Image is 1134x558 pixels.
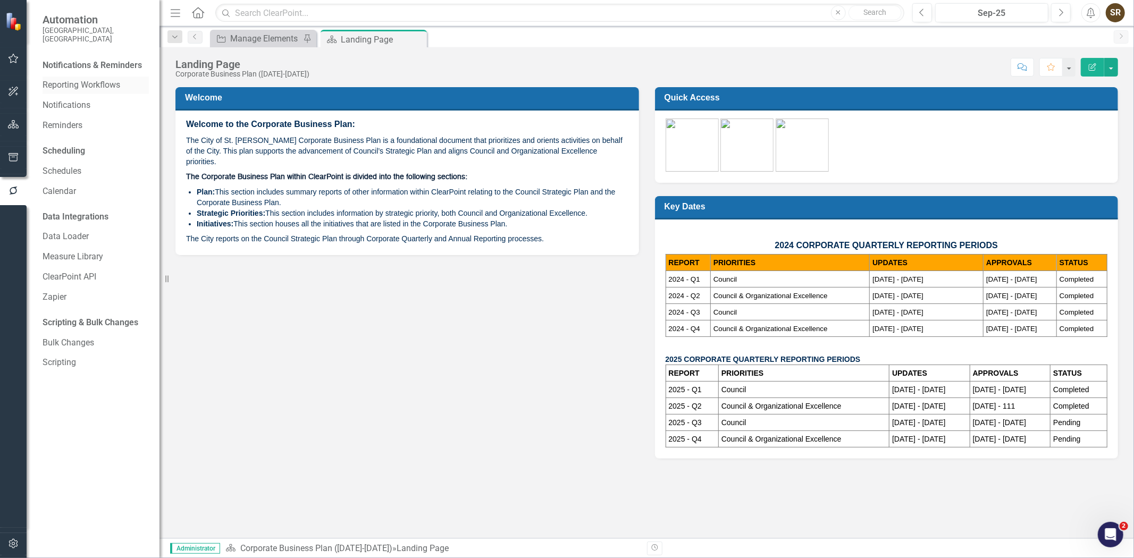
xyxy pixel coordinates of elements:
h3: Welcome [185,92,633,103]
span: Completed [1060,275,1094,283]
div: Landing Page [397,543,449,553]
span: 2024 - Q2 [669,292,700,300]
td: [DATE] - [DATE] [889,382,970,398]
td: [DATE] - [DATE] [970,415,1050,431]
strong: : [263,209,266,217]
span: Completed [1060,292,1094,300]
a: Reporting Workflows [43,79,149,91]
small: [GEOGRAPHIC_DATA], [GEOGRAPHIC_DATA] [43,26,149,44]
th: STATUS [1056,255,1107,271]
td: [DATE] - [DATE] [889,398,970,415]
th: REPORT [666,365,718,382]
td: 2025 - Q4 [666,431,718,447]
th: PRIORITIES [710,255,869,271]
input: Search ClearPoint... [215,4,904,22]
th: REPORT [666,255,710,271]
span: Administrator [170,543,220,554]
th: APPROVALS [970,365,1050,382]
td: [DATE] - [DATE] [970,431,1050,447]
span: Council & Organizational Excellence [713,292,828,300]
th: UPDATES [889,365,970,382]
td: [DATE] - [DATE] [889,415,970,431]
iframe: Intercom live chat [1098,522,1123,547]
td: Completed [1051,398,1107,415]
div: Manage Elements [230,32,300,45]
div: Notifications & Reminders [43,60,142,72]
strong: 2025 CORPORATE QUARTERLY REPORTING PERIODS [666,355,861,363]
p: Completed [1053,384,1104,395]
a: Notifications [43,99,149,112]
span: 2024 - Q1 [669,275,700,283]
span: [DATE] - [DATE] [872,325,923,333]
td: [DATE] - [DATE] [970,382,1050,398]
span: Welcome to the Corporate Business Plan: [186,120,355,129]
div: Scheduling [43,145,85,157]
a: Data Loader [43,231,149,243]
button: Search [849,5,902,20]
div: Corporate Business Plan ([DATE]-[DATE]) [175,70,309,78]
div: Scripting & Bulk Changes [43,317,138,329]
span: [DATE] - [DATE] [986,308,1037,316]
img: Training-green%20v2.png [776,119,829,172]
a: Reminders [43,120,149,132]
div: Landing Page [175,58,309,70]
li: This section houses all the initiatives that are listed in the Corporate Business Plan. [197,218,628,229]
span: [DATE] - [DATE] [872,292,923,300]
span: The Corporate Business Plan within ClearPoint is divided into the following sections: [186,173,467,181]
li: This section includes information by strategic priority, both Council and Organizational Excellence. [197,208,628,218]
span: [DATE] - [DATE] [986,275,1037,283]
span: Council [713,275,737,283]
p: Pending [1053,434,1104,444]
span: [DATE] - [DATE] [986,325,1037,333]
li: This section includes summary reports of other information within ClearPoint relating to the Coun... [197,187,628,208]
a: Scripting [43,357,149,369]
a: Zapier [43,291,149,303]
img: Assignments.png [720,119,774,172]
div: Landing Page [341,33,424,46]
a: Measure Library [43,251,149,263]
span: 2024 - Q3 [669,308,700,316]
a: Bulk Changes [43,337,149,349]
span: [DATE] - [DATE] [872,308,923,316]
a: Corporate Business Plan ([DATE]-[DATE]) [240,543,392,553]
strong: Initiatives: [197,219,233,228]
div: Sep-25 [939,7,1045,20]
span: Automation [43,13,149,26]
span: Completed [1060,308,1094,316]
a: Manage Elements [213,32,300,45]
button: SR [1106,3,1125,22]
th: STATUS [1051,365,1107,382]
span: 2024 CORPORATE QUARTERLY REPORTING PERIODS [775,241,998,250]
td: [DATE] - 111 [970,398,1050,415]
th: PRIORITIES [718,365,889,382]
td: Council [718,415,889,431]
h3: Quick Access [665,92,1113,103]
a: ClearPoint API [43,271,149,283]
span: Council [713,308,737,316]
span: Search [863,8,886,16]
button: Sep-25 [935,3,1048,22]
span: 2024 - Q4 [669,325,700,333]
span: The City reports on the Council Strategic Plan through Corporate Quarterly and Annual Reporting p... [186,234,544,243]
span: [DATE] - [DATE] [986,292,1037,300]
a: Calendar [43,185,149,198]
strong: Plan: [197,188,215,196]
strong: Strategic Priorities [197,209,263,217]
a: Schedules [43,165,149,177]
td: Pending [1051,415,1107,431]
img: ClearPoint Strategy [5,12,24,31]
td: 2025 - Q3 [666,415,718,431]
div: » [225,543,639,555]
td: Council & Organizational Excellence [718,398,889,415]
td: 2025 - Q2 [666,398,718,415]
span: Completed [1060,325,1094,333]
td: Council [718,382,889,398]
span: Council & Organizational Excellence [713,325,828,333]
p: The City of St. [PERSON_NAME] Corporate Business Plan is a foundational document that prioritizes... [186,133,628,169]
h3: Key Dates [665,201,1113,212]
p: [DATE] - [DATE] [892,434,967,444]
th: APPROVALS [984,255,1057,271]
th: UPDATES [870,255,984,271]
span: 2 [1120,522,1128,530]
td: 2025 - Q1 [666,382,718,398]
